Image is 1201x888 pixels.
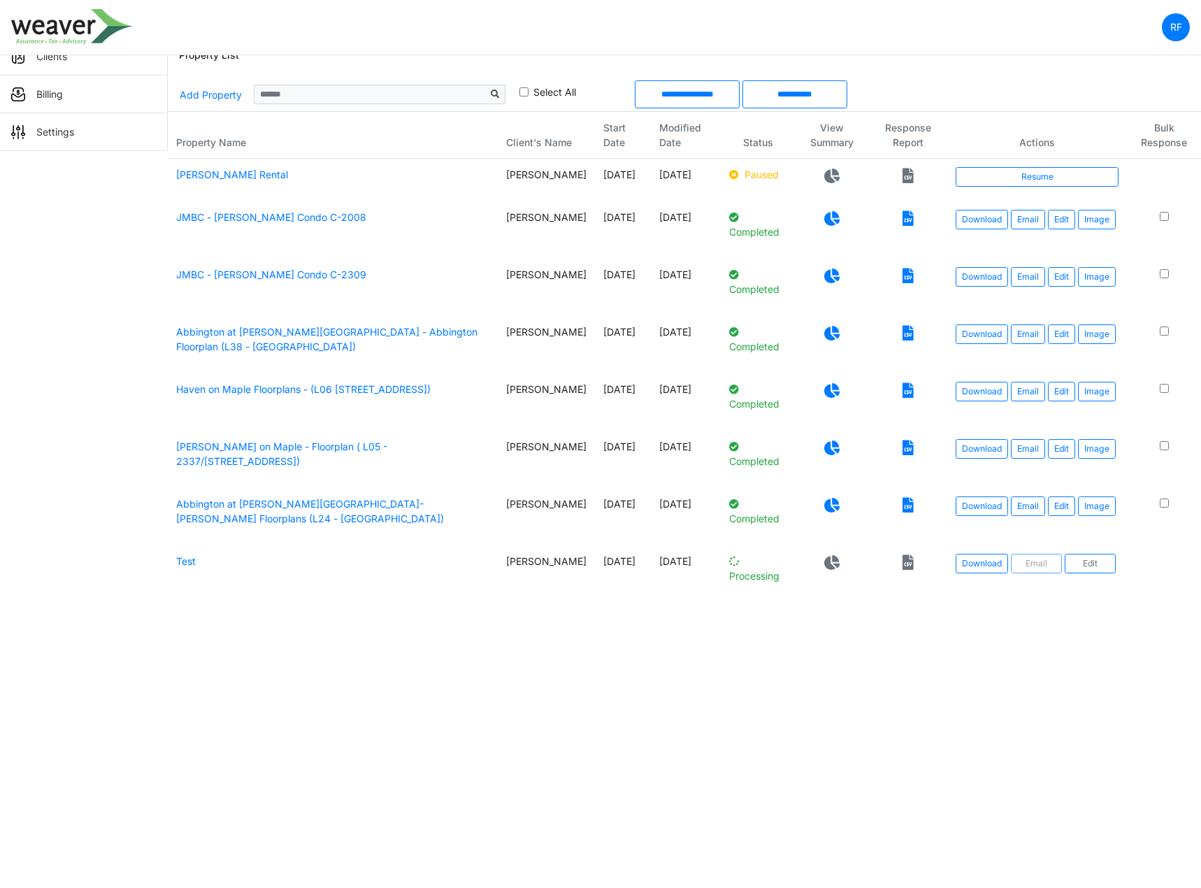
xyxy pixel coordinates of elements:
th: Status [721,112,796,159]
td: [DATE] [651,159,721,202]
th: Property Name [168,112,498,159]
button: Email [1011,210,1045,229]
td: [DATE] [595,316,651,373]
th: Response Report [868,112,947,159]
td: [DATE] [651,373,721,431]
td: [DATE] [595,431,651,488]
th: Actions [947,112,1127,159]
a: [PERSON_NAME] on Maple - Floorplan ( L05 - 2337/[STREET_ADDRESS]) [176,441,387,467]
td: [DATE] [595,159,651,202]
p: Billing [36,87,63,101]
a: Test [176,555,196,567]
td: [DATE] [651,431,721,488]
p: RF [1170,20,1182,34]
a: Edit [1048,267,1075,287]
button: Image [1078,382,1116,401]
img: spp logo [11,9,134,45]
th: Bulk Response [1127,112,1201,159]
td: [DATE] [651,201,721,259]
button: Email [1011,324,1045,344]
p: Completed [729,439,787,468]
input: Sizing example input [254,85,486,104]
td: [DATE] [595,373,651,431]
img: sidemenu_settings.png [11,125,25,139]
p: Processing [729,554,787,583]
td: [DATE] [595,545,651,603]
td: [PERSON_NAME] [498,488,595,545]
a: Add Property [179,83,243,107]
th: Start Date [595,112,651,159]
td: [PERSON_NAME] [498,159,595,202]
td: [PERSON_NAME] [498,259,595,316]
a: Edit [1048,210,1075,229]
td: [DATE] [595,201,651,259]
a: JMBC - [PERSON_NAME] Condo C-2008 [176,211,366,223]
a: Download [956,439,1008,459]
button: Email [1011,439,1045,459]
a: Download [956,324,1008,344]
th: Modified Date [651,112,721,159]
td: [PERSON_NAME] [498,201,595,259]
p: Settings [36,124,74,139]
button: Image [1078,324,1116,344]
p: Completed [729,496,787,526]
a: Download [956,382,1008,401]
a: Resume [956,167,1119,187]
button: Email [1011,382,1045,401]
td: [DATE] [651,545,721,603]
a: Edit [1048,439,1075,459]
label: Select All [533,85,576,99]
a: RF [1162,13,1190,41]
button: Image [1078,210,1116,229]
td: [PERSON_NAME] [498,316,595,373]
p: Completed [729,210,787,239]
a: Download [956,554,1008,573]
p: Completed [729,267,787,296]
a: JMBC - [PERSON_NAME] Condo C-2309 [176,268,366,280]
a: Edit [1048,324,1075,344]
img: sidemenu_billing.png [11,87,25,101]
button: Email [1011,496,1045,516]
button: Email [1011,267,1045,287]
button: Image [1078,267,1116,287]
a: Edit [1048,382,1075,401]
button: Email [1011,554,1062,573]
a: Edit [1065,554,1116,573]
a: Abbington at [PERSON_NAME][GEOGRAPHIC_DATA]- [PERSON_NAME] Floorplans (L24 - [GEOGRAPHIC_DATA]) [176,498,444,524]
p: Completed [729,382,787,411]
img: sidemenu_client.png [11,50,25,64]
a: Download [956,210,1008,229]
td: [DATE] [595,259,651,316]
td: [PERSON_NAME] [498,373,595,431]
a: Download [956,267,1008,287]
p: Paused [729,167,787,182]
h6: Property List [179,50,239,62]
td: [PERSON_NAME] [498,431,595,488]
a: Edit [1048,496,1075,516]
a: Abbington at [PERSON_NAME][GEOGRAPHIC_DATA] - Abbington Floorplan (L38 - [GEOGRAPHIC_DATA]) [176,326,477,352]
button: Image [1078,496,1116,516]
td: [DATE] [651,316,721,373]
td: [PERSON_NAME] [498,545,595,603]
a: Haven on Maple Floorplans - (L06 [STREET_ADDRESS]) [176,383,431,395]
p: Completed [729,324,787,354]
button: Image [1078,439,1116,459]
td: [DATE] [651,488,721,545]
p: Clients [36,49,67,64]
td: [DATE] [651,259,721,316]
a: Download [956,496,1008,516]
td: [DATE] [595,488,651,545]
th: View Summary [796,112,868,159]
a: [PERSON_NAME] Rental [176,169,288,180]
th: Client's Name [498,112,595,159]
